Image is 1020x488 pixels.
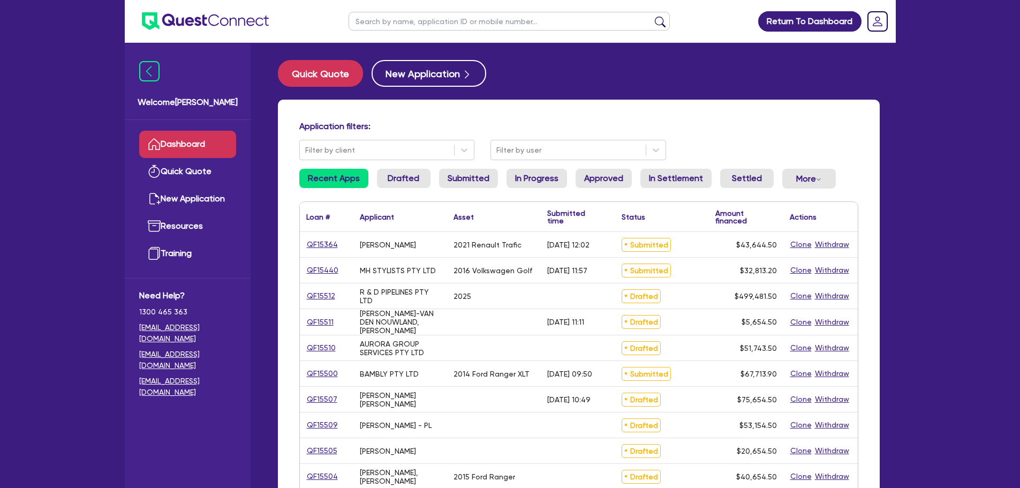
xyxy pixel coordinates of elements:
span: Submitted [622,367,671,381]
button: Clone [790,316,812,328]
a: Settled [720,169,774,188]
a: QF15504 [306,470,338,483]
div: [PERSON_NAME] - PL [360,421,432,430]
div: 2015 Ford Ranger [454,472,515,481]
a: In Settlement [640,169,712,188]
input: Search by name, application ID or mobile number... [349,12,670,31]
div: 2014 Ford Ranger XLT [454,370,530,378]
div: 2016 Volkswagen Golf [454,266,532,275]
span: Drafted [622,289,661,303]
div: [PERSON_NAME] [360,241,416,249]
button: Clone [790,445,812,457]
div: [PERSON_NAME]-VAN DEN NOUWLAND, [PERSON_NAME] [360,309,441,335]
a: QF15507 [306,393,338,406]
a: Dashboard [139,131,236,158]
a: Recent Apps [299,169,368,188]
button: Withdraw [814,238,850,251]
img: resources [148,220,161,232]
span: $43,644.50 [736,241,777,249]
span: 1300 465 363 [139,306,236,318]
span: $20,654.50 [737,447,777,455]
a: [EMAIL_ADDRESS][DOMAIN_NAME] [139,322,236,344]
img: quest-connect-logo-blue [142,12,269,30]
a: Quick Quote [139,158,236,185]
div: R & D PIPELINES PTY LTD [360,288,441,305]
button: Quick Quote [278,60,363,87]
div: [PERSON_NAME] [360,447,416,455]
div: 2021 Renault Trafic [454,241,522,249]
a: QF15512 [306,290,336,302]
div: [DATE] 09:50 [547,370,592,378]
a: QF15505 [306,445,338,457]
div: 2025 [454,292,471,301]
button: Withdraw [814,342,850,354]
div: BAMBLY PTY LTD [360,370,419,378]
img: icon-menu-close [139,61,160,81]
span: Drafted [622,393,661,407]
div: [PERSON_NAME] [PERSON_NAME] [360,391,441,408]
button: Withdraw [814,419,850,431]
div: [DATE] 11:11 [547,318,584,326]
div: Applicant [360,213,394,221]
a: [EMAIL_ADDRESS][DOMAIN_NAME] [139,376,236,398]
span: $32,813.20 [740,266,777,275]
span: $67,713.90 [741,370,777,378]
a: Dropdown toggle [864,7,891,35]
button: Withdraw [814,316,850,328]
a: QF15509 [306,419,338,431]
span: Drafted [622,315,661,329]
button: Withdraw [814,264,850,276]
span: Drafted [622,444,661,458]
a: QF15500 [306,367,338,380]
span: $40,654.50 [736,472,777,481]
span: $5,654.50 [742,318,777,326]
div: Asset [454,213,474,221]
div: MH STYLISTS PTY LTD [360,266,436,275]
div: AURORA GROUP SERVICES PTY LTD [360,340,441,357]
span: $75,654.50 [737,395,777,404]
a: QF15511 [306,316,334,328]
span: Submitted [622,264,671,277]
a: In Progress [507,169,567,188]
button: Withdraw [814,470,850,483]
button: Withdraw [814,393,850,406]
div: [DATE] 12:02 [547,241,590,249]
button: Clone [790,238,812,251]
span: Need Help? [139,289,236,302]
img: quick-quote [148,165,161,178]
span: Submitted [622,238,671,252]
div: [DATE] 10:49 [547,395,591,404]
div: [DATE] 11:57 [547,266,587,275]
button: Clone [790,342,812,354]
div: Status [622,213,645,221]
a: QF15440 [306,264,339,276]
a: Return To Dashboard [758,11,862,32]
a: Training [139,240,236,267]
button: Clone [790,367,812,380]
button: Dropdown toggle [782,169,836,189]
h4: Application filters: [299,121,858,131]
a: Drafted [377,169,430,188]
a: New Application [139,185,236,213]
button: Clone [790,264,812,276]
span: $51,743.50 [740,344,777,352]
div: [PERSON_NAME], [PERSON_NAME] [360,468,441,485]
button: Clone [790,419,812,431]
button: Withdraw [814,445,850,457]
img: new-application [148,192,161,205]
div: Submitted time [547,209,599,224]
a: Quick Quote [278,60,372,87]
img: training [148,247,161,260]
a: Submitted [439,169,498,188]
button: Clone [790,470,812,483]
button: Clone [790,290,812,302]
button: Withdraw [814,290,850,302]
a: Resources [139,213,236,240]
a: QF15510 [306,342,336,354]
span: Drafted [622,470,661,484]
span: Drafted [622,418,661,432]
button: Withdraw [814,367,850,380]
button: New Application [372,60,486,87]
span: Drafted [622,341,661,355]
